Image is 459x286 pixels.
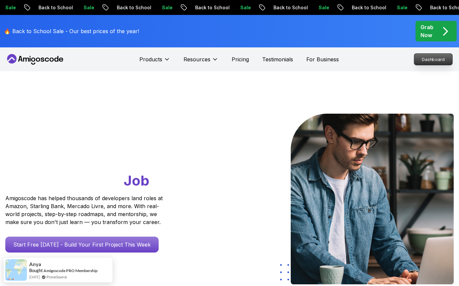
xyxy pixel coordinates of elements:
[306,55,339,63] a: For Business
[5,114,186,190] h1: Go From Learning to Hired: Master Java, Spring Boot & Cloud Skills That Get You the
[264,4,309,11] p: Back to School
[262,55,293,63] a: Testimonials
[184,55,210,63] p: Resources
[184,55,218,69] button: Resources
[74,4,95,11] p: Sale
[139,55,162,63] p: Products
[124,172,149,189] span: Job
[43,268,98,273] a: Amigoscode PRO Membership
[29,268,43,273] span: Bought
[5,237,159,253] a: Start Free [DATE] - Build Your First Project This Week
[232,55,249,63] a: Pricing
[46,275,67,279] a: ProveSource
[309,4,330,11] p: Sale
[291,114,454,284] img: hero
[29,4,74,11] p: Back to School
[29,261,41,267] span: Anya
[29,274,40,280] span: [DATE]
[139,55,170,69] button: Products
[5,259,27,281] img: provesource social proof notification image
[185,4,230,11] p: Back to School
[152,4,173,11] p: Sale
[107,4,152,11] p: Back to School
[5,194,165,226] p: Amigoscode has helped thousands of developers land roles at Amazon, Starling Bank, Mercado Livre,...
[230,4,252,11] p: Sale
[342,4,387,11] p: Back to School
[414,53,453,65] a: Dashboard
[421,23,433,39] p: Grab Now
[4,27,139,35] p: 🔥 Back to School Sale - Our best prices of the year!
[387,4,408,11] p: Sale
[414,54,452,65] p: Dashboard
